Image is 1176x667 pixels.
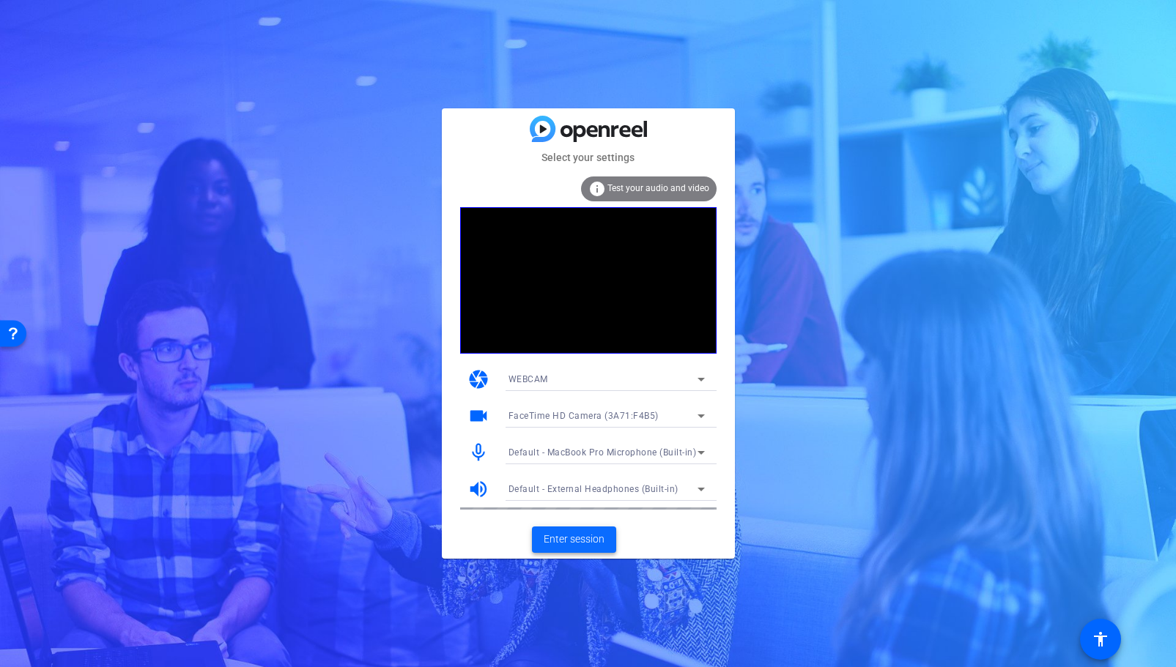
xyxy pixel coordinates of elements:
mat-icon: volume_up [467,478,489,500]
mat-icon: camera [467,368,489,390]
button: Enter session [532,526,616,553]
span: WEBCAM [509,374,548,384]
mat-card-subtitle: Select your settings [442,149,735,165]
mat-icon: videocam [467,405,489,427]
span: Default - MacBook Pro Microphone (Built-in) [509,447,697,458]
img: blue-gradient.svg [530,116,647,141]
span: Test your audio and video [607,183,709,193]
mat-icon: info [588,180,606,198]
span: Enter session [544,532,604,547]
mat-icon: accessibility [1092,630,1109,648]
span: FaceTime HD Camera (3A71:F4B5) [509,411,659,421]
span: Default - External Headphones (Built-in) [509,484,678,494]
mat-icon: mic_none [467,441,489,463]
